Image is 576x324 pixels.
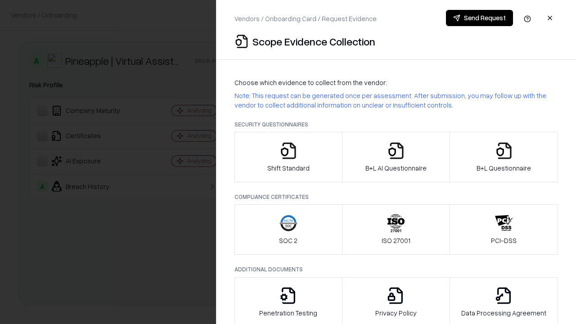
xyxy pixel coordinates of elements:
button: B+L AI Questionnaire [342,132,450,182]
p: Compliance Certificates [234,193,558,201]
p: Security Questionnaires [234,121,558,128]
button: SOC 2 [234,204,342,255]
p: Penetration Testing [259,308,317,318]
p: B+L AI Questionnaire [365,163,427,173]
p: Scope Evidence Collection [252,34,375,49]
button: PCI-DSS [450,204,558,255]
p: ISO 27001 [382,236,410,245]
button: Send Request [446,10,513,26]
p: SOC 2 [279,236,297,245]
button: ISO 27001 [342,204,450,255]
button: Shift Standard [234,132,342,182]
p: B+L Questionnaire [477,163,531,173]
p: Privacy Policy [375,308,417,318]
button: B+L Questionnaire [450,132,558,182]
p: Choose which evidence to collect from the vendor: [234,78,558,87]
p: PCI-DSS [491,236,517,245]
p: Vendors / Onboarding Card / Request Evidence [234,14,377,23]
p: Shift Standard [267,163,310,173]
p: Additional Documents [234,265,558,273]
p: Data Processing Agreement [461,308,546,318]
p: Note: This request can be generated once per assessment. After submission, you may follow up with... [234,91,558,110]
